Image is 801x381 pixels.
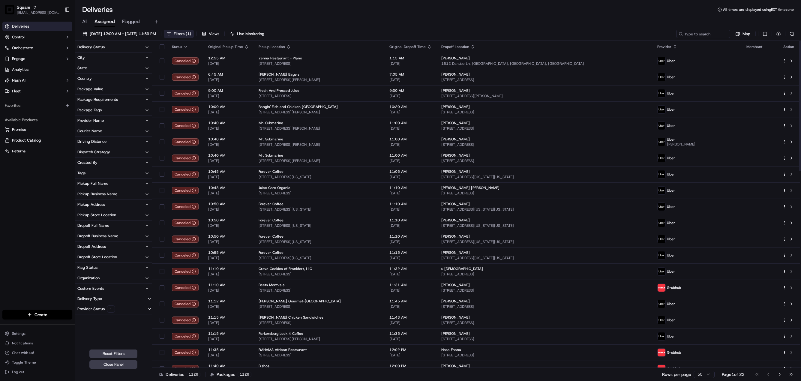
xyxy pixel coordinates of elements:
img: uber-new-logo.jpeg [658,106,665,113]
button: Start new chat [102,59,109,67]
div: Canceled [172,138,199,145]
button: Settings [2,329,72,338]
div: City [77,55,85,60]
div: 1 [107,305,115,313]
button: Canceled [172,171,199,178]
button: Canceled [172,73,199,81]
span: Returns [12,148,25,154]
div: Dropoff Business Name [77,233,118,239]
span: 9:00 AM [208,88,249,93]
span: [PERSON_NAME] [441,56,470,61]
span: Analytics [12,67,28,72]
span: Nash AI [12,78,25,83]
span: Uber [667,137,675,142]
span: [PERSON_NAME] [441,88,470,93]
span: [DATE] [208,77,249,82]
span: 9:30 AM [389,88,432,93]
span: All times are displayed using EDT timezone [723,7,794,12]
button: Delivery Type [75,294,152,304]
span: [DATE] [389,158,432,163]
button: Filters(1) [164,30,194,38]
button: Canceled [172,154,199,162]
span: [DATE] [208,61,249,66]
span: Uber [667,220,675,225]
div: 💻 [51,88,55,93]
button: Pickup Full Name [75,178,152,189]
a: Analytics [2,65,72,74]
img: uber-new-logo.jpeg [658,316,665,324]
button: Square [17,4,30,10]
div: Canceled [172,219,199,226]
div: Canceled [172,284,199,291]
button: Canceled [172,268,199,275]
button: Courier Name [75,126,152,136]
span: Uber [667,172,675,177]
button: Returns [2,146,72,156]
div: Dropoff Address [77,244,106,249]
span: 10:48 AM [208,185,249,190]
span: Juice Core Organic [259,185,290,190]
button: [DATE] 12:00 AM - [DATE] 11:59 PM [80,30,159,38]
span: All [82,18,87,25]
span: Settings [12,331,25,336]
span: Dropoff Location [441,44,469,49]
span: Bangin' Fish and Chicken [GEOGRAPHIC_DATA] [259,104,338,109]
div: Canceled [172,122,199,129]
span: Promise [12,127,26,132]
img: uber-new-logo.jpeg [658,332,665,340]
div: State [77,65,87,71]
span: Orchestrate [12,45,33,51]
span: Pickup Location [259,44,285,49]
span: [DATE] [389,223,432,228]
span: Mr. Submarine [259,153,283,158]
span: [STREET_ADDRESS][PERSON_NAME] [259,77,380,82]
span: [STREET_ADDRESS][PERSON_NAME] [259,142,380,147]
a: Promise [5,127,70,132]
span: 11:00 AM [389,153,432,158]
span: Pylon [60,102,73,106]
button: Package Requirements [75,94,152,105]
span: ( 1 ) [186,31,191,37]
div: 📗 [6,88,11,93]
span: [DATE] [389,126,432,131]
span: [PERSON_NAME] Bagels [259,72,299,77]
button: Country [75,73,152,84]
span: 7:05 AM [389,72,432,77]
img: Square [5,5,14,14]
div: Flag Status [77,265,97,270]
div: Pickup Address [77,202,105,207]
span: Fresh And Pressed Juice [259,88,299,93]
div: Available Products [2,115,72,125]
img: uber-new-logo.jpeg [658,203,665,211]
img: uber-new-logo.jpeg [658,235,665,243]
img: uber-new-logo.jpeg [658,251,665,259]
div: Provider Name [77,118,104,123]
span: [PERSON_NAME] [441,169,470,174]
button: Provider Status1 [75,304,152,314]
div: Canceled [172,349,199,356]
button: Canceled [172,235,199,243]
img: uber-new-logo.jpeg [658,154,665,162]
span: [STREET_ADDRESS] [441,158,648,163]
span: Notifications [12,341,33,346]
button: Promise [2,125,72,134]
span: Chat with us! [12,350,34,355]
span: Forever Coffee [259,218,283,223]
span: Mr. Submarine [259,137,283,142]
span: Uber [667,123,675,128]
button: Create [2,310,72,319]
a: Deliveries [2,22,72,31]
span: Log out [12,370,24,374]
span: [STREET_ADDRESS] [259,191,380,196]
span: [DATE] [208,142,249,147]
span: Map [742,31,750,37]
button: Canceled [172,300,199,307]
span: 10:40 AM [208,153,249,158]
span: Uber [667,75,675,79]
span: [DATE] [208,223,249,228]
span: Control [12,34,25,40]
